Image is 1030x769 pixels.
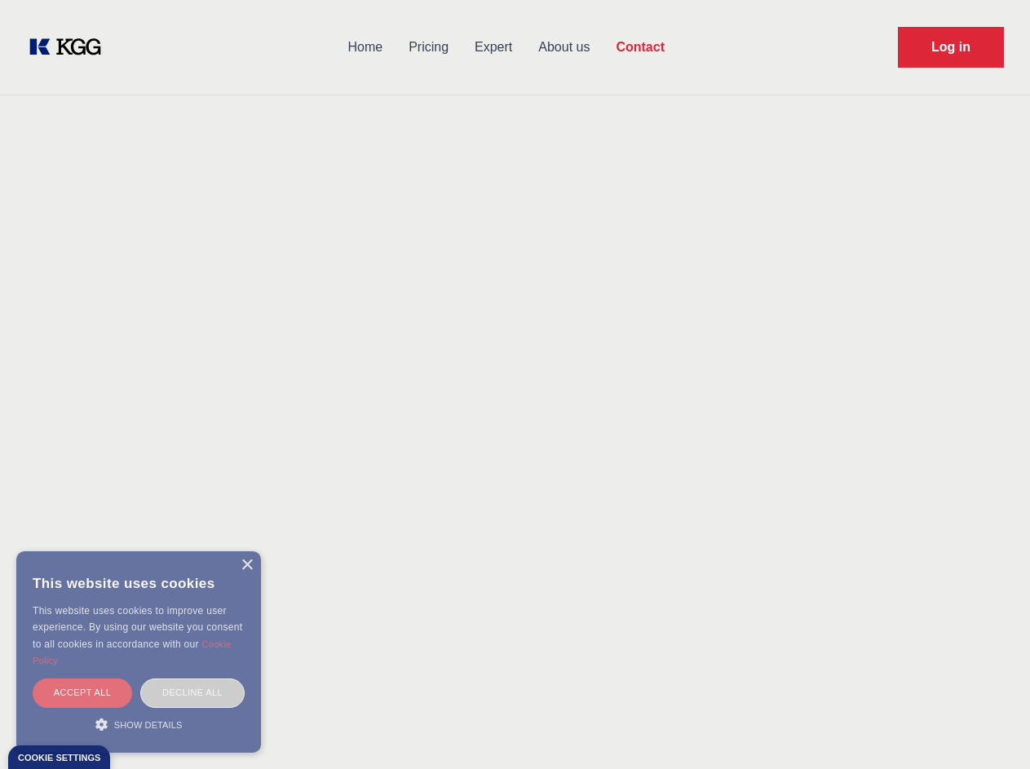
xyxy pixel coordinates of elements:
[140,678,245,707] div: Decline all
[26,34,114,60] a: KOL Knowledge Platform: Talk to Key External Experts (KEE)
[33,639,232,665] a: Cookie Policy
[462,26,525,69] a: Expert
[396,26,462,69] a: Pricing
[948,691,1030,769] iframe: Chat Widget
[114,720,183,730] span: Show details
[33,716,245,732] div: Show details
[18,754,100,762] div: Cookie settings
[334,26,396,69] a: Home
[898,27,1004,68] a: Request Demo
[33,678,132,707] div: Accept all
[525,26,603,69] a: About us
[33,605,242,650] span: This website uses cookies to improve user experience. By using our website you consent to all coo...
[33,563,245,603] div: This website uses cookies
[603,26,678,69] a: Contact
[241,559,253,572] div: Close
